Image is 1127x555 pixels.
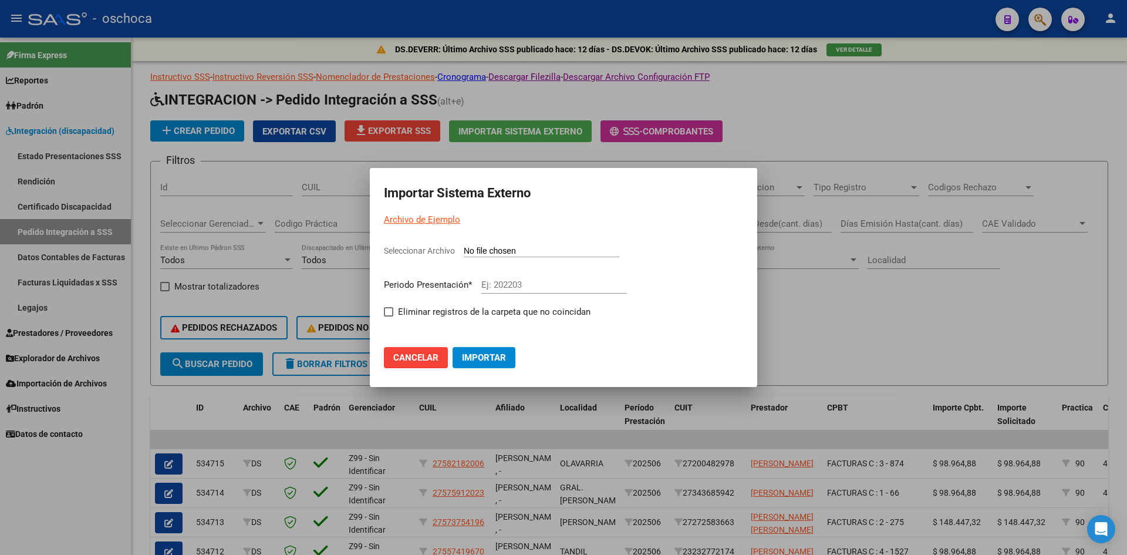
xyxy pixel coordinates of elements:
[384,182,743,204] h2: Importar Sistema Externo
[462,352,506,363] span: Importar
[398,305,591,319] span: Eliminar registros de la carpeta que no coincidan
[384,214,460,225] a: Archivo de Ejemplo
[384,280,472,290] span: Periodo Presentación
[453,347,515,368] button: Importar
[393,352,438,363] span: Cancelar
[384,347,448,368] button: Cancelar
[1087,515,1115,543] div: Open Intercom Messenger
[384,246,455,255] span: Seleccionar Archivo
